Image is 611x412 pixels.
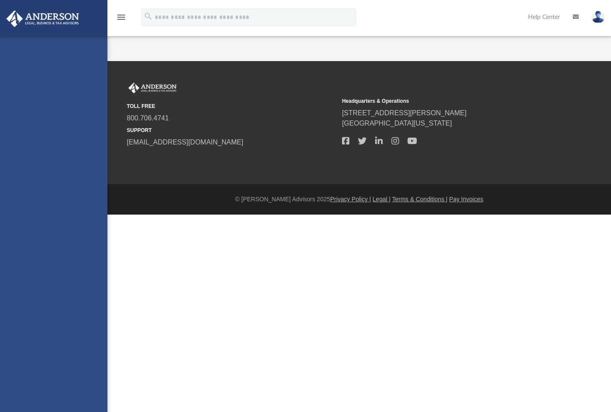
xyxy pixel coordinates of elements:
a: 800.706.4741 [127,114,169,122]
a: Legal | [373,196,391,203]
small: SUPPORT [127,126,336,134]
i: menu [116,12,126,22]
img: User Pic [592,11,605,23]
small: Headquarters & Operations [342,97,551,105]
a: Terms & Conditions | [392,196,448,203]
small: TOLL FREE [127,102,336,110]
div: © [PERSON_NAME] Advisors 2025 [107,195,611,204]
a: Privacy Policy | [330,196,371,203]
a: [EMAIL_ADDRESS][DOMAIN_NAME] [127,138,243,146]
a: [STREET_ADDRESS][PERSON_NAME] [342,109,467,117]
img: Anderson Advisors Platinum Portal [127,83,178,94]
i: search [144,12,153,21]
a: Pay Invoices [449,196,483,203]
a: [GEOGRAPHIC_DATA][US_STATE] [342,120,452,127]
a: menu [116,16,126,22]
img: Anderson Advisors Platinum Portal [4,10,82,27]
